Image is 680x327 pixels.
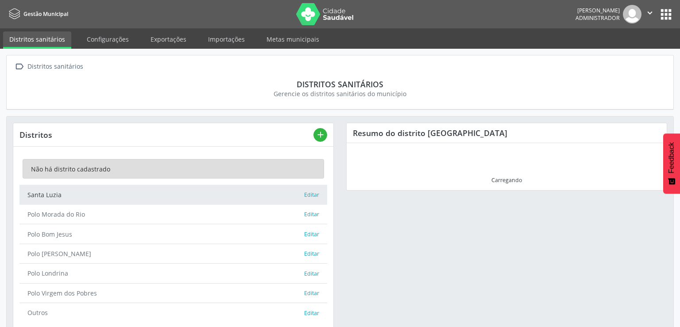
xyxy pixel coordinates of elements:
i:  [13,60,26,73]
div: Carregando [491,176,522,184]
button: add [313,128,327,142]
button: apps [658,7,674,22]
a: Configurações [81,31,135,47]
div: Distritos [19,130,313,140]
i:  [645,8,655,18]
a:  Distritos sanitários [13,60,85,73]
div: Não há distrito cadastrado [23,159,324,179]
div: Distritos sanitários [26,60,85,73]
a: Gestão Municipal [6,7,68,21]
a: Distritos sanitários [3,31,71,49]
div: Distritos sanitários [19,79,661,89]
a: Exportações [144,31,193,47]
a: Metas municipais [260,31,325,47]
div: [PERSON_NAME] [576,7,620,14]
div: Gerencie os distritos sanitários do município [19,89,661,98]
div: Resumo do distrito [GEOGRAPHIC_DATA] [347,123,667,143]
button:  [641,5,658,23]
img: img [623,5,641,23]
i: add [316,130,325,140]
a: Importações [202,31,251,47]
span: Feedback [668,142,676,173]
button: Feedback - Mostrar pesquisa [663,133,680,194]
span: Administrador [576,14,620,22]
span: Gestão Municipal [23,10,68,18]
